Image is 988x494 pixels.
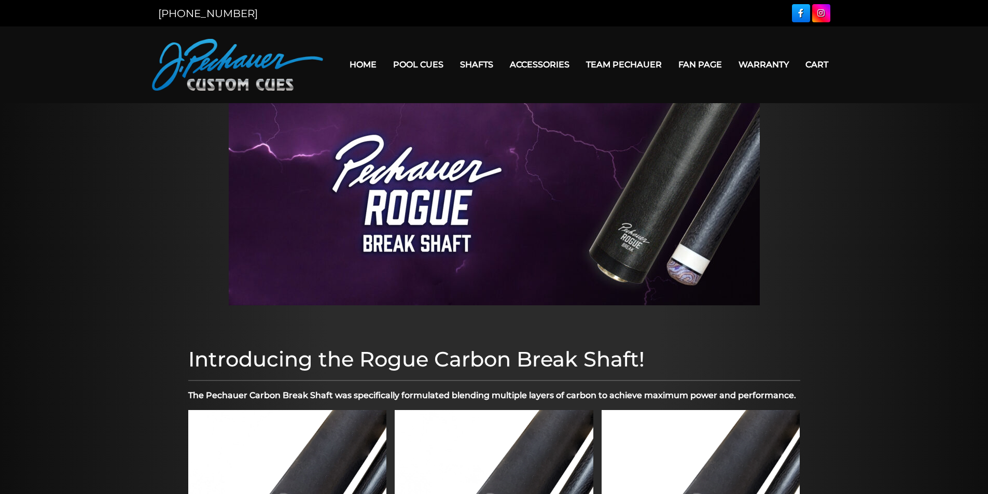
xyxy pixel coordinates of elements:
a: Fan Page [670,51,730,78]
a: [PHONE_NUMBER] [158,7,258,20]
strong: The Pechauer Carbon Break Shaft was specifically formulated blending multiple layers of carbon to... [188,390,796,400]
a: Pool Cues [385,51,452,78]
a: Home [341,51,385,78]
h1: Introducing the Rogue Carbon Break Shaft! [188,347,800,372]
a: Warranty [730,51,797,78]
a: Accessories [502,51,578,78]
a: Cart [797,51,837,78]
a: Shafts [452,51,502,78]
a: Team Pechauer [578,51,670,78]
img: Pechauer Custom Cues [152,39,323,91]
